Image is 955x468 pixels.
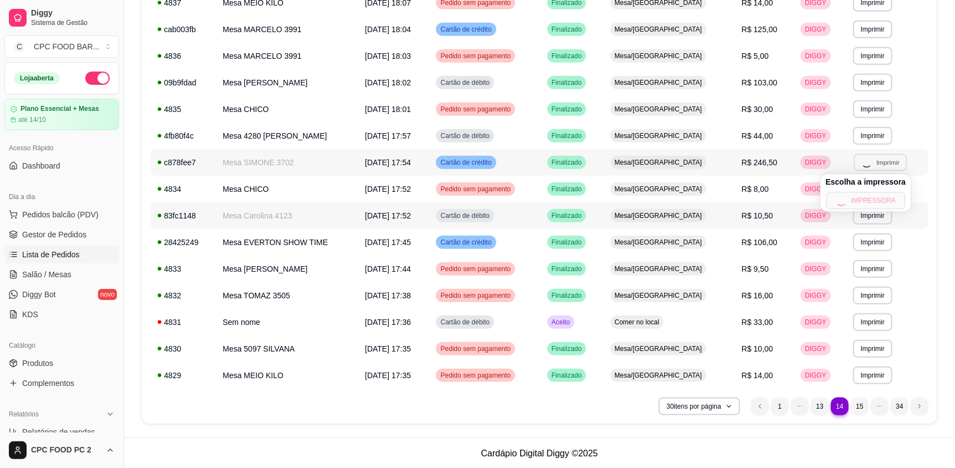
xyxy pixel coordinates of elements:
[803,78,829,87] span: DIGGY
[216,149,358,176] td: Mesa SIMONE 3702
[216,16,358,43] td: Mesa MARCELO 3991
[803,371,829,380] span: DIGGY
[550,185,584,194] span: Finalizado
[550,264,584,273] span: Finalizado
[803,291,829,300] span: DIGGY
[365,371,411,380] span: [DATE] 17:35
[803,131,829,140] span: DIGGY
[438,264,513,273] span: Pedido sem pagamento
[22,426,95,438] span: Relatórios de vendas
[157,184,209,195] div: 4834
[365,158,411,167] span: [DATE] 17:54
[742,78,778,87] span: R$ 103,00
[438,211,492,220] span: Cartão de débito
[742,158,778,167] span: R$ 246,50
[851,398,869,415] li: pagination item 15
[742,211,773,220] span: R$ 10,50
[31,18,115,27] span: Sistema de Gestão
[742,291,773,300] span: R$ 16,00
[365,78,411,87] span: [DATE] 18:02
[438,131,492,140] span: Cartão de débito
[22,249,80,260] span: Lista de Pedidos
[791,398,809,415] li: dots element
[826,176,906,187] h4: Escolha a impressora
[438,52,513,60] span: Pedido sem pagamento
[803,238,829,247] span: DIGGY
[853,367,892,384] button: Imprimir
[216,123,358,149] td: Mesa 4280 [PERSON_NAME]
[613,371,705,380] span: Mesa/[GEOGRAPHIC_DATA]
[34,41,99,52] div: CPC FOOD BAR ...
[742,371,773,380] span: R$ 14,00
[438,238,494,247] span: Cartão de crédito
[550,52,584,60] span: Finalizado
[216,229,358,256] td: Mesa EVERTON SHOW TIME
[613,211,705,220] span: Mesa/[GEOGRAPHIC_DATA]
[365,291,411,300] span: [DATE] 17:38
[853,313,892,331] button: Imprimir
[31,445,101,455] span: CPC FOOD PC 2
[853,74,892,91] button: Imprimir
[365,264,411,273] span: [DATE] 17:44
[216,282,358,309] td: Mesa TOMAZ 3505
[22,229,86,240] span: Gestor de Pedidos
[853,127,892,145] button: Imprimir
[853,207,892,225] button: Imprimir
[803,264,829,273] span: DIGGY
[157,130,209,141] div: 4fb80f4c
[4,337,119,354] div: Catálogo
[613,238,705,247] span: Mesa/[GEOGRAPHIC_DATA]
[742,131,773,140] span: R$ 44,00
[216,309,358,335] td: Sem nome
[550,105,584,114] span: Finalizado
[20,105,99,113] article: Plano Essencial + Mesas
[22,309,38,320] span: KDS
[365,25,411,34] span: [DATE] 18:04
[22,160,60,171] span: Dashboard
[853,233,892,251] button: Imprimir
[613,78,705,87] span: Mesa/[GEOGRAPHIC_DATA]
[365,211,411,220] span: [DATE] 17:52
[911,398,928,415] li: next page button
[613,52,705,60] span: Mesa/[GEOGRAPHIC_DATA]
[742,238,778,247] span: R$ 106,00
[803,25,829,34] span: DIGGY
[853,287,892,304] button: Imprimir
[216,43,358,69] td: Mesa MARCELO 3991
[157,343,209,354] div: 4830
[14,41,25,52] span: C
[438,78,492,87] span: Cartão de débito
[742,264,769,273] span: R$ 9,50
[157,210,209,221] div: 83fc1148
[31,8,115,18] span: Diggy
[157,77,209,88] div: 09b9fdad
[438,344,513,353] span: Pedido sem pagamento
[746,392,934,421] nav: pagination navigation
[4,188,119,206] div: Dia a dia
[751,398,769,415] li: previous page button
[9,410,39,419] span: Relatórios
[550,238,584,247] span: Finalizado
[216,176,358,202] td: Mesa CHICO
[803,318,829,327] span: DIGGY
[85,72,110,85] button: Alterar Status
[365,105,411,114] span: [DATE] 18:01
[742,185,769,194] span: R$ 8,00
[438,318,492,327] span: Cartão de débito
[365,318,411,327] span: [DATE] 17:36
[771,398,789,415] li: pagination item 1
[550,291,584,300] span: Finalizado
[613,105,705,114] span: Mesa/[GEOGRAPHIC_DATA]
[22,358,53,369] span: Produtos
[742,318,773,327] span: R$ 33,00
[871,398,889,415] li: dots element
[22,378,74,389] span: Complementos
[613,291,705,300] span: Mesa/[GEOGRAPHIC_DATA]
[157,104,209,115] div: 4835
[853,21,892,38] button: Imprimir
[891,398,908,415] li: pagination item 34
[365,131,411,140] span: [DATE] 17:57
[613,318,662,327] span: Comer no local
[550,25,584,34] span: Finalizado
[157,50,209,62] div: 4836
